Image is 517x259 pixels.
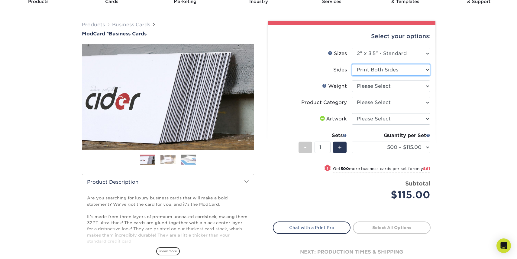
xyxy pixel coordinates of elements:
[356,188,430,202] div: $115.00
[338,143,342,152] span: +
[273,221,351,234] a: Chat with a Print Pro
[82,31,254,37] h1: Business Cards
[82,174,254,190] h2: Product Description
[82,11,254,183] img: ModCard™ 01
[273,25,431,48] div: Select your options:
[140,152,155,168] img: Business Cards 01
[423,166,430,171] span: $61
[328,50,347,57] div: Sizes
[299,132,347,139] div: Sets
[301,99,347,106] div: Product Category
[82,31,109,37] span: ModCard™
[304,143,307,152] span: -
[333,66,347,74] div: Sides
[82,22,105,28] a: Products
[353,221,431,234] a: Select All Options
[496,238,511,253] div: Open Intercom Messenger
[160,155,176,164] img: Business Cards 02
[156,247,180,255] span: show more
[327,165,328,172] span: !
[112,22,150,28] a: Business Cards
[405,180,430,187] strong: Subtotal
[352,132,430,139] div: Quantity per Set
[322,83,347,90] div: Weight
[341,166,349,171] strong: 500
[414,166,430,171] span: only
[181,154,196,165] img: Business Cards 03
[82,31,254,37] a: ModCard™Business Cards
[319,115,347,123] div: Artwork
[333,166,430,172] small: Get more business cards per set for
